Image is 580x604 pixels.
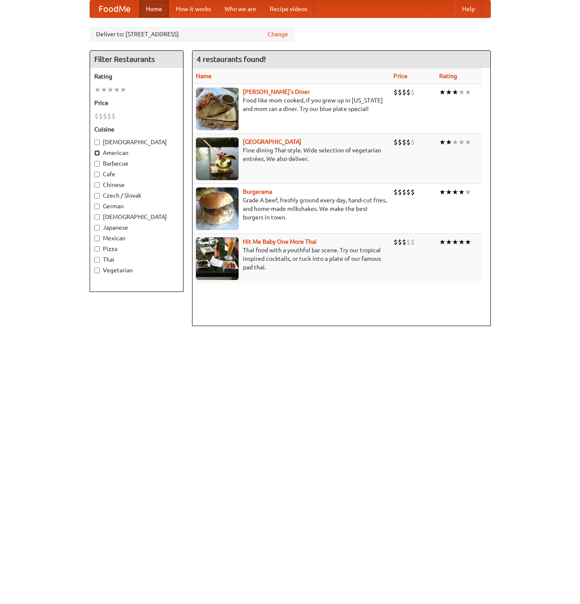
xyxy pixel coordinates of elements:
[243,188,272,195] a: Burgerama
[406,187,411,197] li: $
[94,268,100,273] input: Vegetarian
[94,204,100,209] input: German
[458,187,465,197] li: ★
[439,88,446,97] li: ★
[465,88,471,97] li: ★
[196,137,239,180] img: satay.jpg
[94,170,179,178] label: Cafe
[446,237,452,247] li: ★
[139,0,169,18] a: Home
[196,246,387,271] p: Thai food with a youthful bar scene. Try our tropical inspired cocktails, or tuck into a plate of...
[393,73,408,79] a: Price
[90,51,183,68] h4: Filter Restaurants
[94,266,179,274] label: Vegetarian
[458,137,465,147] li: ★
[94,223,179,232] label: Japanese
[196,237,239,280] img: babythai.jpg
[458,237,465,247] li: ★
[402,137,406,147] li: $
[411,187,415,197] li: $
[94,213,179,221] label: [DEMOGRAPHIC_DATA]
[94,125,179,134] h5: Cuisine
[411,88,415,97] li: $
[411,137,415,147] li: $
[94,234,179,242] label: Mexican
[90,0,139,18] a: FoodMe
[107,111,111,121] li: $
[94,140,100,145] input: [DEMOGRAPHIC_DATA]
[196,88,239,130] img: sallys.jpg
[94,193,100,198] input: Czech / Slovak
[107,85,114,94] li: ★
[94,150,100,156] input: American
[169,0,218,18] a: How it works
[196,187,239,230] img: burgerama.jpg
[393,88,398,97] li: $
[114,85,120,94] li: ★
[393,237,398,247] li: $
[398,88,402,97] li: $
[94,202,179,210] label: German
[393,137,398,147] li: $
[94,172,100,177] input: Cafe
[94,149,179,157] label: American
[94,138,179,146] label: [DEMOGRAPHIC_DATA]
[406,237,411,247] li: $
[446,187,452,197] li: ★
[94,236,100,241] input: Mexican
[452,137,458,147] li: ★
[243,88,310,95] a: [PERSON_NAME]'s Diner
[90,26,294,42] div: Deliver to: [STREET_ADDRESS]
[94,111,99,121] li: $
[452,187,458,197] li: ★
[94,99,179,107] h5: Price
[402,88,406,97] li: $
[196,196,387,222] p: Grade A beef, freshly ground every day, hand-cut fries, and home-made milkshakes. We make the bes...
[446,137,452,147] li: ★
[398,187,402,197] li: $
[196,96,387,113] p: Food like mom cooked, if you grew up in [US_STATE] and mom ran a diner. Try our blue plate special!
[411,237,415,247] li: $
[99,111,103,121] li: $
[196,73,212,79] a: Name
[196,146,387,163] p: Fine dining Thai-style. Wide selection of vegetarian entrées. We also deliver.
[452,88,458,97] li: ★
[465,137,471,147] li: ★
[103,111,107,121] li: $
[94,245,179,253] label: Pizza
[458,88,465,97] li: ★
[402,187,406,197] li: $
[439,73,457,79] a: Rating
[465,237,471,247] li: ★
[439,187,446,197] li: ★
[94,255,179,264] label: Thai
[218,0,263,18] a: Who we are
[393,187,398,197] li: $
[243,138,301,145] a: [GEOGRAPHIC_DATA]
[94,214,100,220] input: [DEMOGRAPHIC_DATA]
[111,111,116,121] li: $
[439,237,446,247] li: ★
[398,137,402,147] li: $
[94,191,179,200] label: Czech / Slovak
[452,237,458,247] li: ★
[465,187,471,197] li: ★
[406,88,411,97] li: $
[94,159,179,168] label: Barbecue
[446,88,452,97] li: ★
[439,137,446,147] li: ★
[94,246,100,252] input: Pizza
[398,237,402,247] li: $
[94,182,100,188] input: Chinese
[101,85,107,94] li: ★
[243,238,317,245] a: Hit Me Baby One More Thai
[455,0,482,18] a: Help
[197,55,266,63] ng-pluralize: 4 restaurants found!
[406,137,411,147] li: $
[120,85,126,94] li: ★
[263,0,314,18] a: Recipe videos
[94,72,179,81] h5: Rating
